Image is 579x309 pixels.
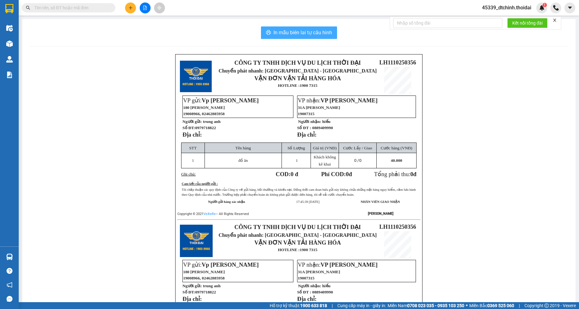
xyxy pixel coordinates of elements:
[312,290,333,294] span: 0889409990
[388,302,464,309] span: Miền Nam
[182,290,216,294] strong: Số ĐT:
[393,18,502,28] input: Nhập số tổng đài
[12,5,62,25] strong: CÔNG TY TNHH DỊCH VỤ DU LỊCH THỜI ĐẠI
[354,158,361,163] span: 0 /
[266,30,271,36] span: printer
[219,68,377,73] span: Chuyển phát nhanh: [GEOGRAPHIC_DATA] - [GEOGRAPHIC_DATA]
[6,56,13,63] img: warehouse-icon
[287,146,305,150] span: Số Lượng
[235,146,251,150] span: Tên hàng
[314,155,336,166] span: Khách không kê khai
[298,105,340,110] span: 31A [PERSON_NAME]
[321,171,352,177] strong: Phí COD: đ
[407,303,464,308] strong: 0708 023 035 - 0935 103 250
[553,5,559,11] img: phone-icon
[298,97,378,104] span: VP nhận:
[391,158,402,163] span: 40.000
[543,3,546,7] span: 1
[34,4,108,11] input: Tìm tên, số ĐT hoặc mã đơn
[410,171,413,177] span: 0
[361,200,400,204] strong: NHÂN VIÊN GIAO NHẬN
[177,212,249,216] span: Copyright © 2021 – All Rights Reserved
[183,97,258,104] span: VP gửi:
[26,6,30,10] span: search
[321,97,378,104] span: VP [PERSON_NAME]
[254,239,341,246] strong: VẬN ĐƠN VẬN TẢI HÀNG HÓA
[189,146,197,150] span: STT
[296,200,320,204] span: 17:45:39 [DATE]
[346,171,349,177] span: 0
[466,304,468,307] span: ⚪️
[261,26,337,39] button: printerIn mẫu biên lai tự cấu hình
[6,72,13,78] img: solution-icon
[413,171,416,177] span: đ
[183,276,224,280] span: 19008966, 02462885958
[143,6,147,10] span: file-add
[296,158,298,163] span: 1
[6,25,13,31] img: warehouse-icon
[208,200,245,204] strong: Người gửi hàng xác nhận
[374,171,417,177] span: Tổng phải thu:
[543,3,547,7] sup: 1
[343,146,372,150] span: Cước Lấy / Giao
[507,18,548,28] button: Kết nối tổng đài
[234,59,361,66] strong: CÔNG TY TNHH DỊCH VỤ DU LỊCH THỜI ĐẠI
[276,171,298,177] strong: COD:
[567,5,573,11] span: caret-down
[7,268,12,274] span: question-circle
[219,232,377,238] span: Chuyển phát nhanh: [GEOGRAPHIC_DATA] - [GEOGRAPHIC_DATA]
[300,83,317,88] strong: 1900 7315
[298,283,321,288] strong: Người nhận:
[552,18,557,22] span: close
[297,125,311,130] strong: Số ĐT :
[183,105,225,110] span: 180 [PERSON_NAME]
[183,261,258,268] span: VP gửi:
[66,42,103,48] span: LH1110250356
[182,283,202,288] strong: Người gửi:
[273,29,332,36] span: In mẫu biên lai tự cấu hình
[182,131,202,138] strong: Địa chỉ:
[238,158,248,163] span: đồ ăn
[182,188,416,196] span: Tôi chấp thuận các quy định của Công ty về gửi hàng, bồi thường và khiếu nại. Đồng thời cam đoan ...
[322,283,331,288] span: hiếu
[278,83,300,88] strong: HOTLINE :
[359,158,361,163] span: 0
[125,2,136,13] button: plus
[477,4,536,12] span: 45339_dtchinh.thoidai
[297,131,316,138] strong: Địa chỉ:
[564,2,575,13] button: caret-down
[254,75,341,82] strong: VẬN ĐƠN VẬN TẢI HÀNG HÓA
[203,283,221,288] span: trung anh
[234,224,361,230] strong: CÔNG TY TNHH DỊCH VỤ DU LỊCH THỜI ĐẠI
[298,111,314,116] span: 19007315
[140,2,151,13] button: file-add
[298,261,378,268] span: VP nhận:
[487,303,514,308] strong: 0369 525 060
[300,303,327,308] strong: 1900 633 818
[381,146,412,150] span: Cước hàng (VNĐ)
[182,119,202,124] strong: Người gửi:
[180,225,213,257] img: logo
[298,269,340,274] span: 31A [PERSON_NAME]
[180,61,212,92] img: logo
[157,6,162,10] span: aim
[270,302,327,309] span: Hỗ trợ kỹ thuật:
[7,296,12,302] span: message
[3,22,8,54] img: logo
[6,254,13,260] img: warehouse-icon
[7,282,12,288] span: notification
[321,261,378,268] span: VP [PERSON_NAME]
[379,223,416,230] span: LH1110250356
[300,247,317,252] strong: 1900 7315
[512,20,543,26] span: Kết nối tổng đài
[368,212,393,216] strong: [PERSON_NAME]
[202,97,259,104] span: Vp [PERSON_NAME]
[5,4,13,13] img: logo-vxr
[519,302,520,309] span: |
[195,125,216,130] span: 0979718822
[313,146,337,150] span: Giá trị (VNĐ)
[6,40,13,47] img: warehouse-icon
[183,269,225,274] span: 180 [PERSON_NAME]
[312,125,333,130] span: 0889409990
